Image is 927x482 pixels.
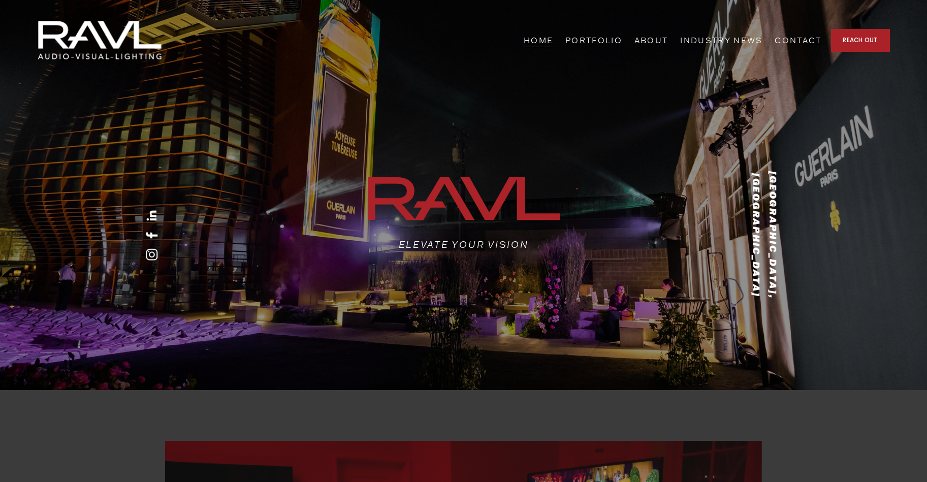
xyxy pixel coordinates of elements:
[634,33,668,48] a: ABOUT
[775,33,821,48] a: CONTACT
[680,33,762,48] a: INDUSTRY NEWS
[524,33,553,48] a: HOME
[146,229,158,241] a: Facebook
[146,210,158,222] a: LinkedIn
[750,171,779,303] em: [GEOGRAPHIC_DATA], [GEOGRAPHIC_DATA]
[831,29,890,52] a: REACH OUT
[146,248,158,261] a: Instagram
[399,238,529,250] em: ELEVATE YOUR VISION
[565,33,622,48] a: PORTFOLIO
